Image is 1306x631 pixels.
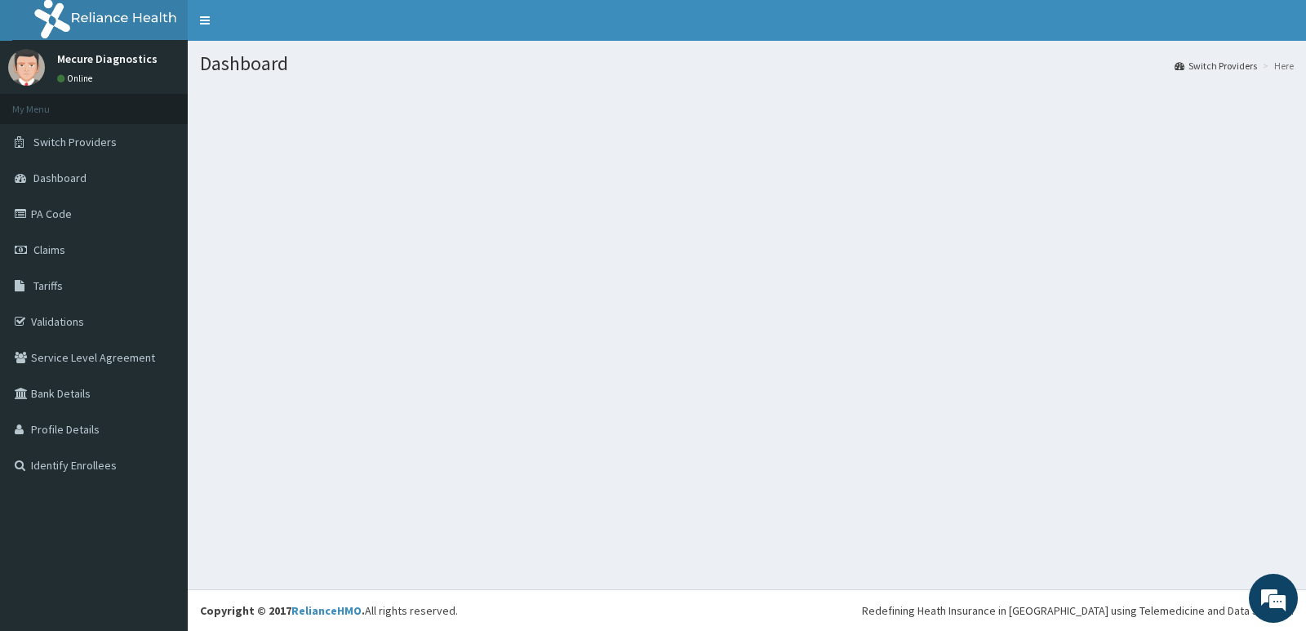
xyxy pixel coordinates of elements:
p: Mecure Diagnostics [57,53,158,64]
img: User Image [8,49,45,86]
footer: All rights reserved. [188,589,1306,631]
span: Claims [33,242,65,257]
a: Online [57,73,96,84]
span: Tariffs [33,278,63,293]
li: Here [1259,59,1294,73]
span: Dashboard [33,171,87,185]
a: RelianceHMO [291,603,362,618]
span: Switch Providers [33,135,117,149]
h1: Dashboard [200,53,1294,74]
a: Switch Providers [1175,59,1257,73]
strong: Copyright © 2017 . [200,603,365,618]
div: Redefining Heath Insurance in [GEOGRAPHIC_DATA] using Telemedicine and Data Science! [862,602,1294,619]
